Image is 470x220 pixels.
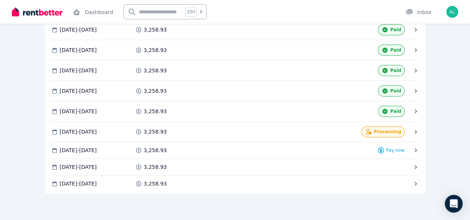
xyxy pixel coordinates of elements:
span: [DATE] - [DATE] [60,87,97,95]
span: 3,258.93 [144,26,167,33]
span: [DATE] - [DATE] [60,67,97,74]
span: 3,258.93 [144,180,167,187]
span: 3,258.93 [144,67,167,74]
span: [DATE] - [DATE] [60,46,97,54]
span: [DATE] - [DATE] [60,163,97,171]
span: 3,258.93 [144,46,167,54]
span: 3,258.93 [144,128,167,135]
span: [DATE] - [DATE] [60,26,97,33]
div: Open Intercom Messenger [445,195,463,213]
span: 3,258.93 [144,147,167,154]
span: Paid [390,27,401,33]
span: 3,258.93 [144,163,167,171]
span: k [200,9,202,15]
span: Paid [390,88,401,94]
span: Paid [390,47,401,53]
span: [DATE] - [DATE] [60,108,97,115]
span: Ctrl [185,7,197,17]
span: Processing [374,129,401,135]
img: Ibrahim Alnami Alnami [446,6,458,18]
span: 3,258.93 [144,87,167,95]
span: 3,258.93 [144,108,167,115]
span: [DATE] - [DATE] [60,180,97,187]
span: [DATE] - [DATE] [60,147,97,154]
span: [DATE] - [DATE] [60,128,97,135]
img: RentBetter [12,6,62,17]
span: Paid [390,108,401,114]
span: Paid [390,68,401,73]
span: Pay now [386,147,405,153]
div: Inbox [405,9,431,16]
